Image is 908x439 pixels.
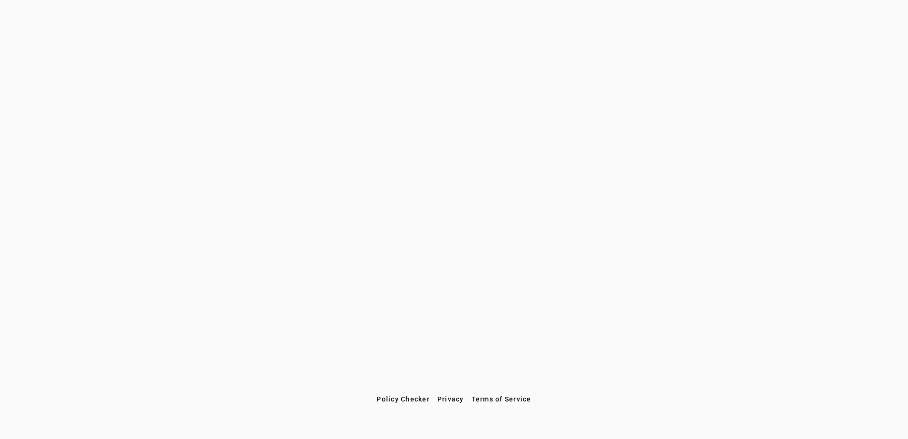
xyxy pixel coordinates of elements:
[377,395,430,403] span: Policy Checker
[468,391,535,408] button: Terms of Service
[434,391,468,408] button: Privacy
[472,395,531,403] span: Terms of Service
[437,395,464,403] span: Privacy
[373,391,434,408] button: Policy Checker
